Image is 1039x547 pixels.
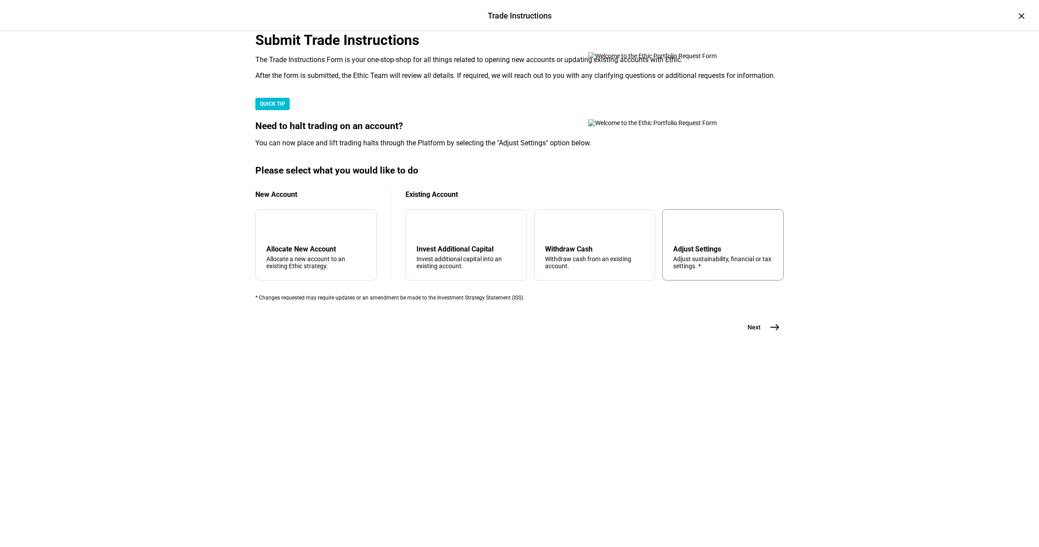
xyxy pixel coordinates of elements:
[255,71,784,80] div: After the form is submitted, the Ethic Team will review all details. If required, we will reach o...
[255,98,290,110] div: QUICK TIP
[255,295,784,301] div: * Changes requested may require updates or an amendment be made to the Investment Strategy Statem...
[1014,9,1028,23] div: ×
[418,222,429,233] mat-icon: arrow_downward
[405,190,784,199] div: Existing Account
[255,165,784,176] div: Please select what you would like to do
[748,323,761,332] span: Next
[416,255,516,270] div: Invest additional capital into an existing account.
[255,55,784,64] div: The Trade Instructions Form is your one-stop-shop for all things related to opening new accounts ...
[545,255,645,270] div: Withdraw cash from an existing account.
[255,121,784,132] div: Need to halt trading on an account?
[770,322,780,333] mat-icon: east
[268,222,279,233] mat-icon: add
[416,245,516,253] div: Invest Additional Capital
[673,220,687,234] mat-icon: tune
[545,245,645,253] div: Withdraw Cash
[673,245,773,253] div: Adjust Settings
[737,318,784,336] button: Next
[255,32,784,48] div: Submit Trade Instructions
[266,245,366,253] div: Allocate New Account
[488,10,552,22] div: Trade Instructions
[588,52,747,59] img: Welcome to the Ethic Portfolio Request Form
[266,255,366,270] div: Allocate a new account to an existing Ethic strategy.
[547,222,557,233] mat-icon: arrow_upward
[588,119,747,126] img: Welcome to the Ethic Portfolio Request Form
[255,190,377,199] div: New Account
[255,139,784,148] div: You can now place and lift trading halts through the Platform by selecting the "Adjust Settings" ...
[673,255,773,270] div: Adjust sustainability, financial or tax settings. *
